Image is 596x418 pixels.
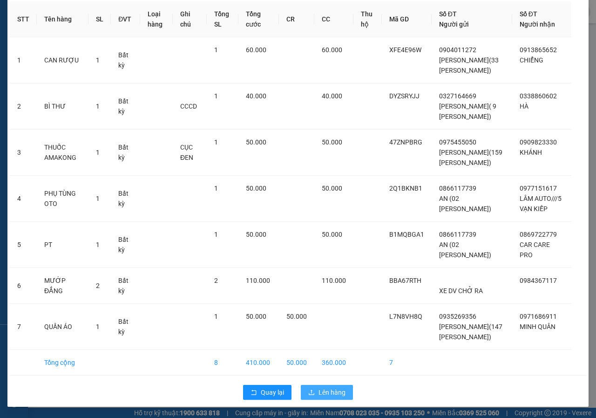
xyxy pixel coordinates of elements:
span: 0327164669 [439,92,476,100]
td: Tổng cộng [37,350,88,376]
span: 1 [214,138,218,146]
td: 6 [10,268,37,304]
span: 50.000 [246,185,266,192]
td: Bất kỳ [111,83,140,130]
span: 0935269356 [439,313,476,320]
span: Gửi: [8,9,22,19]
td: BÌ THƯ [37,83,88,130]
td: 8 [207,350,238,376]
th: ĐVT [111,1,140,37]
th: CC [314,1,353,37]
th: Ghi chú [173,1,207,37]
th: Tổng cước [238,1,279,37]
span: KHÁNH [520,149,542,156]
span: 0975455050 [439,138,476,146]
span: B1MQBGA1 [389,231,424,238]
span: BBA67RTH [389,277,421,284]
span: 1 [214,185,218,192]
th: Tổng SL [207,1,238,37]
span: 40.000 [246,92,266,100]
span: Số ĐT [439,10,457,18]
span: L7N8VH8Q [389,313,422,320]
span: 0984367117 [520,277,557,284]
span: 1 [96,149,100,156]
span: 0866117739 [439,231,476,238]
span: 1 [96,241,100,248]
td: Bất kỳ [111,222,140,268]
span: XE DV CHỞ RA [439,287,483,295]
td: 410.000 [238,350,279,376]
th: STT [10,1,37,37]
span: LÂM AUTO///5 VẠN KIẾP [520,195,562,212]
td: Bất kỳ [111,37,140,83]
td: MƯỚP ĐẮNG [37,268,88,304]
span: 2 [96,282,100,289]
div: BX Phía Bắc BMT [8,8,86,30]
span: 1 [96,56,100,64]
td: Bất kỳ [111,176,140,222]
div: 0935269356 [8,64,86,77]
span: 40.000 [322,92,342,100]
span: 50.000 [322,138,342,146]
span: 60.000 [322,46,342,54]
span: Số ĐT [520,10,537,18]
span: Nhận: [92,9,115,19]
td: 7 [10,304,37,350]
th: Tên hàng [37,1,88,37]
span: CCCD [180,103,197,110]
td: Bất kỳ [111,268,140,304]
th: CR [279,1,314,37]
td: 2 [10,83,37,130]
span: Lên hàng [318,387,345,397]
span: [PERSON_NAME](159 [PERSON_NAME]) [439,149,502,166]
span: 1 [214,46,218,54]
span: 50.000 [286,313,307,320]
span: 50.000 [322,185,342,192]
td: 3 [10,130,37,176]
span: 2 [214,277,218,284]
span: 50.000 [246,231,266,238]
td: 5 [10,222,37,268]
td: PT [37,222,88,268]
div: 0971686911 [92,41,187,55]
span: 0904011272 [439,46,476,54]
span: XFE4E96W [389,46,421,54]
td: Bất kỳ [111,304,140,350]
span: rollback [251,389,257,397]
span: CỤC ĐEN [180,144,193,161]
span: 0971686911 [520,313,557,320]
span: 1 [214,231,218,238]
th: Mã GD [382,1,432,37]
th: Thu hộ [353,1,382,37]
span: 0913865652 [520,46,557,54]
span: CHIỂNG [520,56,543,64]
th: Loại hàng [140,1,173,37]
span: 0909823330 [520,138,557,146]
span: 1 [214,92,218,100]
td: 7 [382,350,432,376]
div: [PERSON_NAME](147 [PERSON_NAME]) [8,30,86,64]
td: 4 [10,176,37,222]
span: upload [308,389,315,397]
span: DYZSRYJJ [389,92,420,100]
span: 50.000 [246,313,266,320]
td: Bất kỳ [111,130,140,176]
span: CAR CARE PRO [520,241,550,259]
span: 110.000 [246,277,270,284]
span: 1 [214,313,218,320]
button: uploadLên hàng [301,385,353,400]
div: MINH QUÂN [92,30,187,41]
span: 1 [96,323,100,330]
td: 360.000 [314,350,353,376]
span: MINH QUÂN [520,323,555,330]
span: 0338860602 [520,92,557,100]
span: AN (02 [PERSON_NAME]) [439,241,491,259]
td: QUẦN ÁO [37,304,88,350]
span: HÀ [520,103,528,110]
span: AN (02 [PERSON_NAME]) [439,195,491,212]
span: 0866117739 [439,185,476,192]
th: SL [88,1,111,37]
span: 110.000 [322,277,346,284]
span: 1 [96,195,100,202]
span: Quay lại [261,387,284,397]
